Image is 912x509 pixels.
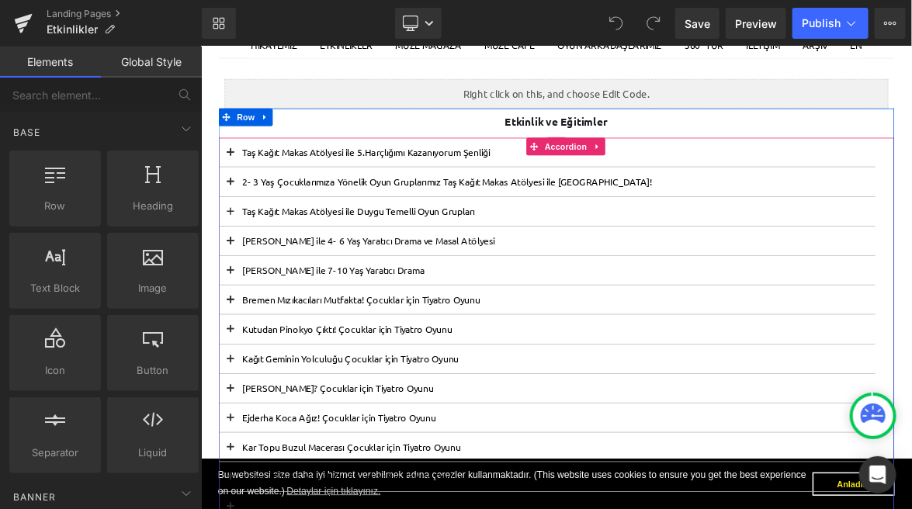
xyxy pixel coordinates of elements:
[14,280,96,296] span: Text Block
[54,288,295,303] font: [PERSON_NAME] ile 7-10 Yaş Yaratıcı Drama
[101,47,202,78] a: Global Style
[401,91,538,109] font: Etkinlik ve Eğitimler
[450,121,514,144] span: Accordion
[112,198,194,214] span: Heading
[47,8,202,20] a: Landing Pages
[859,456,896,493] div: Open Intercom Messenger
[54,171,860,186] p: 2- 3 Yaş Çocuklarımıza Yönelik Oyun Gruplarımız Taş Kağıt Makas Atölyesi ile [GEOGRAPHIC_DATA]!
[802,17,841,29] span: Publish
[54,327,860,342] p: Bremen Mızıkacıları Mutfakta! Çocuklar için Tiyatro Oyunu
[112,280,194,296] span: Image
[47,23,98,36] span: Etkinlikler
[792,8,869,39] button: Publish
[14,198,96,214] span: Row
[202,8,236,39] a: New Library
[112,445,194,461] span: Liquid
[43,82,75,106] span: Row
[601,8,632,39] button: Undo
[12,125,42,140] span: Base
[726,8,786,39] a: Preview
[12,490,57,504] span: Banner
[54,483,860,498] p: Ejderha Koca Ağız! Çocuklar için Tiyatro Oyunu
[54,211,860,226] p: Taş Kağıt Makas Atölyesi ile Duygu Temelli Oyun Grupları
[54,406,860,421] p: Kağıt Geminin Yolculuğu Çocuklar için Tiyatro Oyunu
[75,82,95,106] a: Expand / Collapse
[14,362,96,379] span: Icon
[514,121,534,144] a: Expand / Collapse
[54,445,860,459] p: [PERSON_NAME]? Çocuklar için Tiyatro Oyunu
[54,133,860,147] p: Taş Kağıt Makas Atölyesi ile 5.Harçlığımı Kazanıyorum Şenliği
[54,249,388,265] font: [PERSON_NAME] ile 4- 6 Yaş Yaratıcı Drama ve Masal Atölyesi
[638,8,669,39] button: Redo
[685,16,710,32] span: Save
[14,445,96,461] span: Separator
[735,16,777,32] span: Preview
[54,366,860,381] p: Kutudan Pinokyo Çıktı! Çocuklar için Tiyatro Oyunu
[112,362,194,379] span: Button
[875,8,906,39] button: More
